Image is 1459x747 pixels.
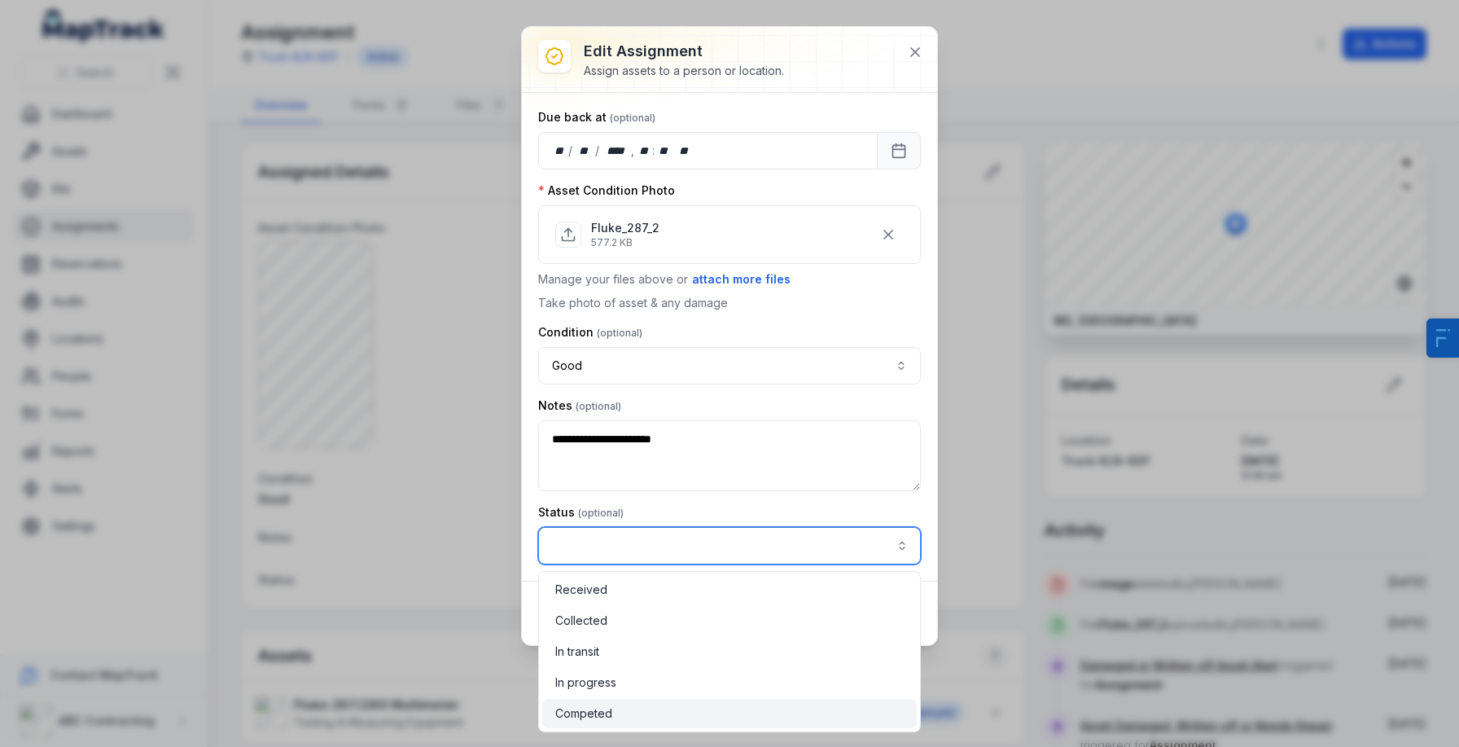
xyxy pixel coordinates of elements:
[555,674,616,691] span: In progress
[555,644,599,660] span: In transit
[555,705,612,722] span: Competed
[538,527,921,565] input: assignment-edit:cf[1a526681-56ed-4d33-a366-272b18425df2]-label
[555,582,607,598] span: Received
[555,613,607,629] span: Collected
